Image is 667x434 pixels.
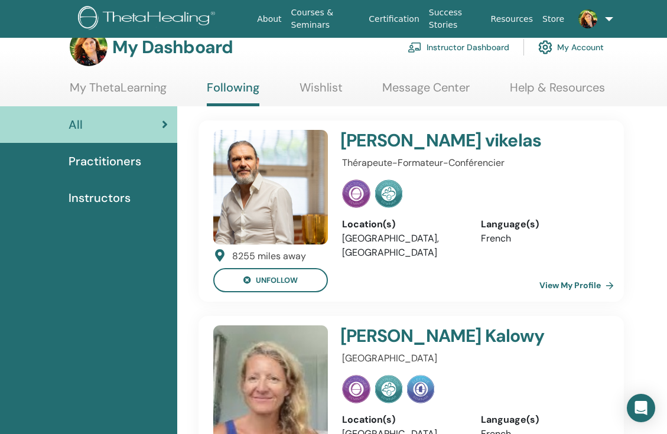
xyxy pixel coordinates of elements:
[70,28,108,66] img: default.jpg
[481,231,602,246] li: French
[213,130,328,244] img: default.jpg
[578,9,597,28] img: default.jpg
[340,325,558,347] h4: [PERSON_NAME] Kalowy
[342,217,463,231] div: Location(s)
[364,8,424,30] a: Certification
[538,37,552,57] img: cog.svg
[342,351,602,366] p: [GEOGRAPHIC_DATA]
[538,34,604,60] a: My Account
[69,152,141,170] span: Practitioners
[232,249,306,263] div: 8255 miles away
[408,34,509,60] a: Instructor Dashboard
[408,42,422,53] img: chalkboard-teacher.svg
[486,8,538,30] a: Resources
[510,80,605,103] a: Help & Resources
[342,413,463,427] div: Location(s)
[213,268,328,292] button: unfollow
[481,217,602,231] div: Language(s)
[287,2,365,36] a: Courses & Seminars
[382,80,470,103] a: Message Center
[481,413,602,427] div: Language(s)
[69,116,83,133] span: All
[112,37,233,58] h3: My Dashboard
[627,394,655,422] div: Open Intercom Messenger
[78,6,219,32] img: logo.png
[300,80,343,103] a: Wishlist
[424,2,486,36] a: Success Stories
[207,80,259,106] a: Following
[539,273,619,297] a: View My Profile
[342,231,463,260] li: [GEOGRAPHIC_DATA], [GEOGRAPHIC_DATA]
[538,8,569,30] a: Store
[340,130,558,151] h4: [PERSON_NAME] vikelas
[252,8,286,30] a: About
[70,80,167,103] a: My ThetaLearning
[342,156,602,170] p: Thérapeute-Formateur-Conférencier
[69,189,131,207] span: Instructors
